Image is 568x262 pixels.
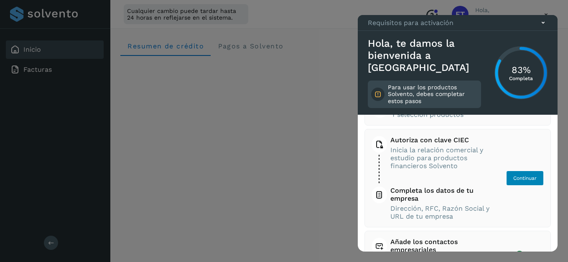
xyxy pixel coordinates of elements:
[368,19,453,27] p: Requisitos para activación
[509,64,533,75] h3: 83%
[358,15,558,31] div: Requisitos para activación
[515,250,544,259] span: Listo
[372,136,544,220] button: Autoriza con clave CIECInicia la relación comercial y estudio para productos financieros Solvento...
[368,38,481,73] h3: Hola, te damos la bienvenida a [GEOGRAPHIC_DATA]
[390,136,490,144] span: Autoriza con clave CIEC
[390,186,490,202] span: Completa los datos de tu empresa
[390,238,499,254] span: Añade los contactos empresariales
[388,84,478,105] p: Para usar los productos Solvento, debes completar estos pasos
[390,204,490,220] span: Dirección, RFC, Razón Social y URL de tu empresa
[513,174,537,182] span: Continuar
[506,171,544,186] button: Continuar
[392,111,466,118] span: Y selección productos
[509,76,533,81] p: Completa
[390,146,490,170] span: Inicia la relación comercial y estudio para productos financieros Solvento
